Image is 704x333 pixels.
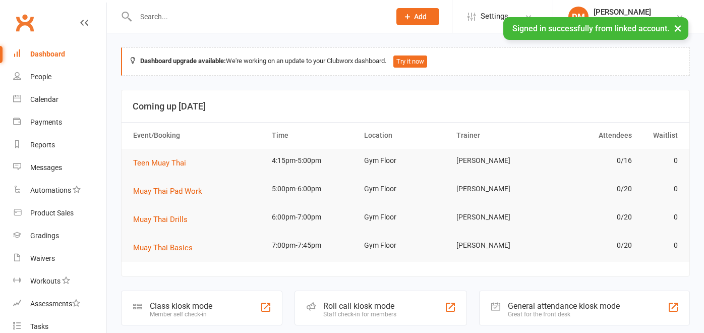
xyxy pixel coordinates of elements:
[150,311,212,318] div: Member self check-in
[594,17,669,26] div: DM Muay Thai & Fitness
[481,5,508,28] span: Settings
[13,247,106,270] a: Waivers
[544,205,636,229] td: 0/20
[30,277,61,285] div: Workouts
[393,55,427,68] button: Try it now
[30,209,74,217] div: Product Sales
[636,123,683,148] th: Waitlist
[323,301,396,311] div: Roll call kiosk mode
[30,118,62,126] div: Payments
[30,95,58,103] div: Calendar
[30,163,62,172] div: Messages
[452,149,544,173] td: [PERSON_NAME]
[133,215,188,224] span: Muay Thai Drills
[13,202,106,225] a: Product Sales
[544,149,636,173] td: 0/16
[133,10,383,24] input: Search...
[30,254,55,262] div: Waivers
[360,123,452,148] th: Location
[13,293,106,315] a: Assessments
[544,177,636,201] td: 0/20
[512,24,669,33] span: Signed in successfully from linked account.
[544,234,636,257] td: 0/20
[360,149,452,173] td: Gym Floor
[133,213,195,226] button: Muay Thai Drills
[323,311,396,318] div: Staff check-in for members
[636,177,683,201] td: 0
[13,88,106,111] a: Calendar
[508,301,620,311] div: General attendance kiosk mode
[13,179,106,202] a: Automations
[140,57,226,65] strong: Dashboard upgrade available:
[669,17,687,39] button: ×
[30,141,55,149] div: Reports
[360,177,452,201] td: Gym Floor
[13,66,106,88] a: People
[30,73,51,81] div: People
[267,234,360,257] td: 7:00pm-7:45pm
[30,186,71,194] div: Automations
[12,10,37,35] a: Clubworx
[452,177,544,201] td: [PERSON_NAME]
[133,242,200,254] button: Muay Thai Basics
[13,270,106,293] a: Workouts
[508,311,620,318] div: Great for the front desk
[396,8,439,25] button: Add
[13,111,106,134] a: Payments
[30,232,59,240] div: Gradings
[267,205,360,229] td: 6:00pm-7:00pm
[150,301,212,311] div: Class kiosk mode
[360,234,452,257] td: Gym Floor
[594,8,669,17] div: [PERSON_NAME]
[636,234,683,257] td: 0
[30,322,48,330] div: Tasks
[636,149,683,173] td: 0
[133,158,186,168] span: Teen Muay Thai
[133,185,209,197] button: Muay Thai Pad Work
[452,205,544,229] td: [PERSON_NAME]
[129,123,267,148] th: Event/Booking
[414,13,427,21] span: Add
[13,225,106,247] a: Gradings
[360,205,452,229] td: Gym Floor
[133,157,193,169] button: Teen Muay Thai
[133,243,193,252] span: Muay Thai Basics
[267,149,360,173] td: 4:15pm-5:00pm
[13,134,106,156] a: Reports
[30,50,65,58] div: Dashboard
[121,47,690,76] div: We're working on an update to your Clubworx dashboard.
[636,205,683,229] td: 0
[30,300,80,308] div: Assessments
[452,123,544,148] th: Trainer
[133,187,202,196] span: Muay Thai Pad Work
[267,123,360,148] th: Time
[13,156,106,179] a: Messages
[13,43,106,66] a: Dashboard
[133,101,678,112] h3: Coming up [DATE]
[452,234,544,257] td: [PERSON_NAME]
[568,7,589,27] div: DM
[267,177,360,201] td: 5:00pm-6:00pm
[544,123,636,148] th: Attendees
